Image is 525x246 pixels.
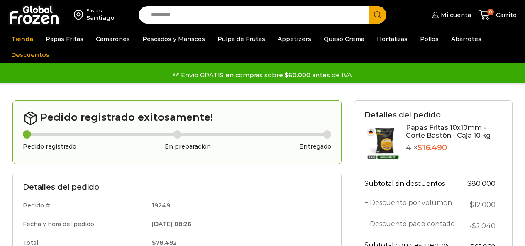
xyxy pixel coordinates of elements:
[447,31,486,47] a: Abarrotes
[418,143,422,152] span: $
[74,8,86,22] img: address-field-icon.svg
[472,222,476,230] span: $
[86,8,115,14] div: Enviar a
[467,180,471,188] span: $
[364,194,460,215] th: + Descuento por volumen
[273,31,315,47] a: Appetizers
[416,31,443,47] a: Pollos
[364,215,460,236] th: + Descuento pago contado
[299,143,331,150] h3: Entregado
[320,31,369,47] a: Queso Crema
[86,14,115,22] div: Santiago
[23,183,331,192] h3: Detalles del pedido
[418,143,447,152] bdi: 16.490
[479,5,517,25] a: 0 Carrito
[42,31,88,47] a: Papas Fritas
[364,111,502,120] h3: Detalles del pedido
[406,144,502,153] p: 4 ×
[7,31,37,47] a: Tienda
[373,31,412,47] a: Hortalizas
[460,194,502,215] td: -
[470,201,496,209] bdi: 12.000
[430,7,471,23] a: Mi cuenta
[494,11,517,19] span: Carrito
[146,215,331,234] td: [DATE] 08:26
[470,201,474,209] span: $
[146,196,331,215] td: 19249
[23,196,146,215] td: Pedido #
[23,111,331,126] h2: Pedido registrado exitosamente!
[23,215,146,234] td: Fecha y hora del pedido
[364,173,460,194] th: Subtotal sin descuentos
[487,9,494,15] span: 0
[23,143,76,150] h3: Pedido registrado
[460,215,502,236] td: -
[369,6,386,24] button: Search button
[165,143,211,150] h3: En preparación
[472,222,496,230] bdi: 2.040
[138,31,209,47] a: Pescados y Mariscos
[7,47,54,63] a: Descuentos
[213,31,269,47] a: Pulpa de Frutas
[92,31,134,47] a: Camarones
[467,180,496,188] bdi: 80.000
[406,124,491,139] a: Papas Fritas 10x10mm - Corte Bastón - Caja 10 kg
[439,11,471,19] span: Mi cuenta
